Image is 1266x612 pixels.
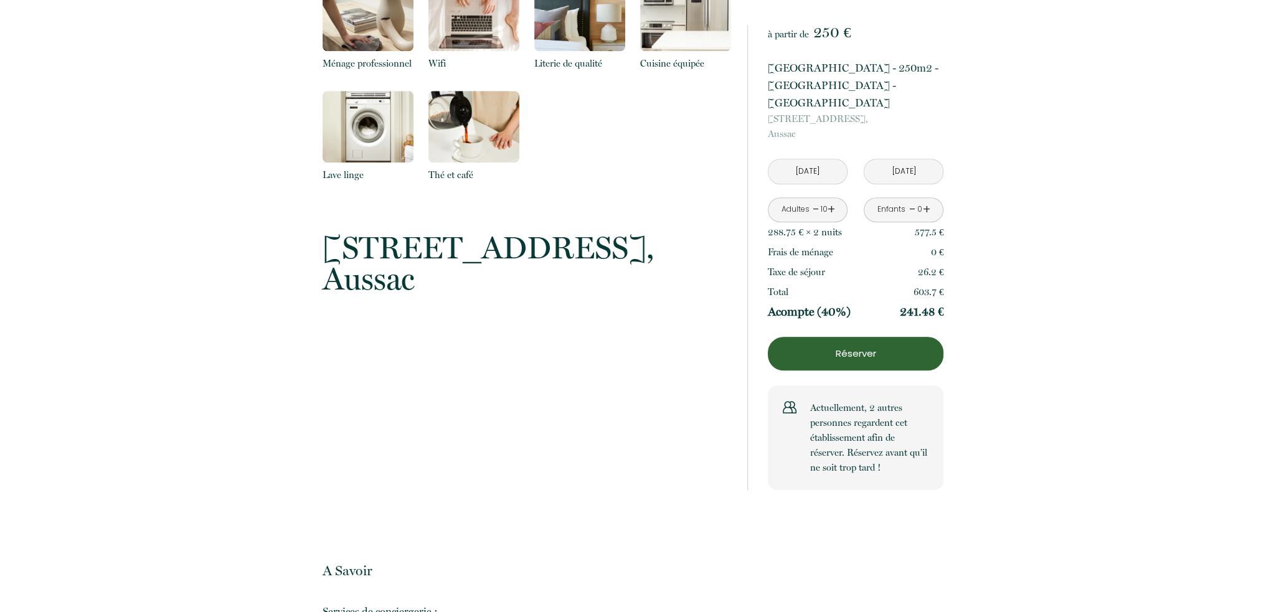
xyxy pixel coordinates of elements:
[768,265,825,280] p: Taxe de séjour
[931,245,944,260] p: 0 €
[323,562,731,579] p: A Savoir
[640,56,731,71] p: Cuisine équipée
[768,29,809,40] span: à partir de
[781,204,809,215] div: Adultes
[768,285,788,299] p: Total
[768,304,851,319] p: Acompte (40%)
[772,346,939,361] p: Réserver
[813,200,820,219] a: -
[768,111,943,126] span: [STREET_ADDRESS],
[838,227,842,238] span: s
[864,159,943,184] input: Départ
[827,200,834,219] a: +
[428,91,519,162] img: 16317116268495.png
[915,225,944,240] p: 577.5 €
[810,400,928,475] p: Actuellement, 2 autres personnes regardent cet établissement afin de réserver. Réservez avant qu’...
[428,167,519,182] p: Thé et café
[923,200,930,219] a: +
[914,285,944,299] p: 603.7 €
[323,56,413,71] p: Ménage professionnel
[768,111,943,141] p: Aussac
[323,91,413,162] img: 16317117156563.png
[768,337,943,370] button: Réserver
[323,232,731,294] p: Aussac
[813,24,851,41] span: 250 €
[821,204,827,215] div: 10
[323,167,413,182] p: Lave linge
[768,245,833,260] p: Frais de ménage
[768,159,847,184] input: Arrivée
[783,400,796,414] img: users
[323,232,731,263] span: [STREET_ADDRESS],
[900,304,944,319] p: 241.48 €
[918,265,944,280] p: 26.2 €
[917,204,923,215] div: 0
[534,56,625,71] p: Literie de qualité
[428,56,519,71] p: Wifi
[768,59,943,111] p: [GEOGRAPHIC_DATA] - 250m2 - [GEOGRAPHIC_DATA] - [GEOGRAPHIC_DATA]
[768,225,842,240] p: 288.75 € × 2 nuit
[877,204,905,215] div: Enfants
[909,200,915,219] a: -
